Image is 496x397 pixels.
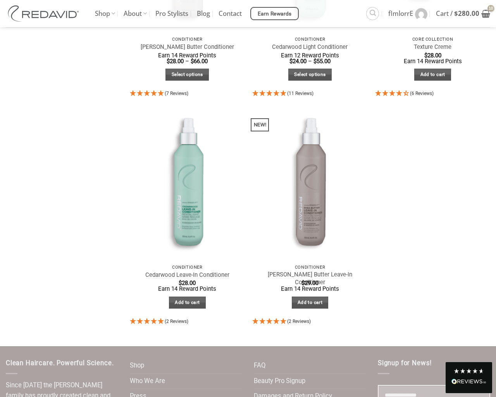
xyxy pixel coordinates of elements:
a: [PERSON_NAME] Butter Leave-In Conditioner [256,271,363,286]
a: [PERSON_NAME] Butter Conditioner [141,43,234,51]
bdi: 24.00 [289,58,307,65]
a: Earn Rewards [250,7,299,20]
span: $ [289,58,293,65]
img: REVIEWS.io [451,379,486,384]
a: Add to cart: “Shea Butter Leave-In Conditioner” [292,297,329,309]
a: Add to cart: “Cedarwood Leave-In Conditioner” [169,297,206,309]
a: Add to cart: “Texture Creme” [414,69,451,81]
a: Beauty Pro Signup [254,374,305,389]
a: Cedarwood Leave-In Conditioner [145,271,229,279]
bdi: 28.00 [424,52,441,59]
span: $ [179,280,182,287]
a: Texture Creme [414,43,451,51]
span: $ [191,58,194,65]
bdi: 55.00 [313,58,331,65]
p: Conditioner [256,37,363,42]
span: Earn 14 Reward Points [404,58,462,65]
p: Conditioner [256,265,363,270]
div: 5 Stars - 2 Reviews [252,317,367,327]
span: (6 Reviews) [410,91,434,96]
span: (7 Reviews) [165,91,188,96]
a: Select options for “Cedarwood Light Conditioner” [288,69,332,81]
bdi: 66.00 [191,58,208,65]
img: REDAVID Salon Products | United States [6,5,83,22]
div: 4.8 Stars [453,368,484,374]
span: Earn 14 Reward Points [281,285,339,292]
bdi: 29.00 [301,280,319,287]
img: Shea Butter Leave-In Conditioner [252,107,367,260]
span: $ [313,58,317,65]
a: Cedarwood Light Conditioner [272,43,348,51]
span: $ [167,58,170,65]
bdi: 28.00 [167,58,184,65]
img: REDAVID Cedarwood Leave-in Conditioner - 1 [130,107,245,260]
span: Signup for News! [378,359,432,367]
p: Conditioner [134,265,241,270]
span: (2 Reviews) [287,319,311,324]
span: Earn 14 Reward Points [158,52,216,59]
span: $ [301,280,305,287]
div: Read All Reviews [451,377,486,387]
span: fImlorrE [388,4,413,23]
span: – [185,58,189,65]
span: Clean Haircare. Powerful Science. [6,359,114,367]
a: Select options for “Shea Butter Conditioner” [165,69,209,81]
div: 4.33 Stars - 6 Reviews [375,89,490,99]
div: 5 Stars - 11 Reviews [252,89,367,99]
a: Search [366,7,379,20]
span: – [308,58,312,65]
span: Earn 14 Reward Points [158,285,216,292]
span: $ [454,9,458,18]
a: FAQ [254,358,265,373]
a: Shop [130,358,144,373]
p: Core Collection [379,37,486,42]
p: Conditioner [134,37,241,42]
span: (2 Reviews) [165,319,188,324]
div: 5 Stars - 2 Reviews [130,317,245,327]
a: Who We Are [130,374,165,389]
span: Earn Rewards [258,10,292,18]
bdi: 280.00 [454,9,479,18]
span: $ [424,52,427,59]
div: 5 Stars - 7 Reviews [130,89,245,99]
span: Cart / [436,4,479,23]
span: (11 Reviews) [287,91,313,96]
div: Read All Reviews [446,362,492,393]
bdi: 28.00 [179,280,196,287]
span: Earn 12 Reward Points [281,52,339,59]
